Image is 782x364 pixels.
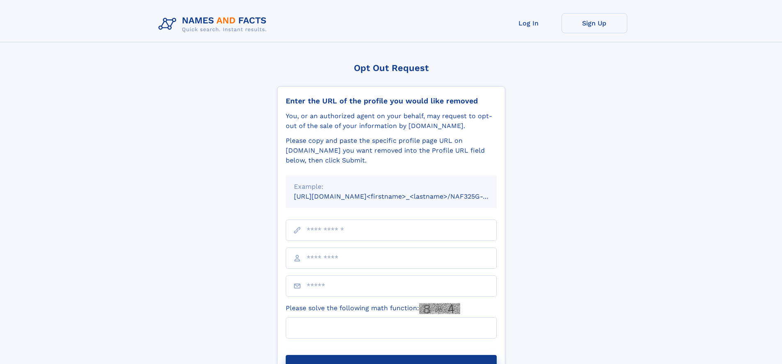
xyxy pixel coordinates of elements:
[286,303,460,314] label: Please solve the following math function:
[155,13,273,35] img: Logo Names and Facts
[286,111,497,131] div: You, or an authorized agent on your behalf, may request to opt-out of the sale of your informatio...
[277,63,505,73] div: Opt Out Request
[496,13,562,33] a: Log In
[562,13,627,33] a: Sign Up
[294,192,512,200] small: [URL][DOMAIN_NAME]<firstname>_<lastname>/NAF325G-xxxxxxxx
[286,96,497,105] div: Enter the URL of the profile you would like removed
[286,136,497,165] div: Please copy and paste the specific profile page URL on [DOMAIN_NAME] you want removed into the Pr...
[294,182,488,192] div: Example:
